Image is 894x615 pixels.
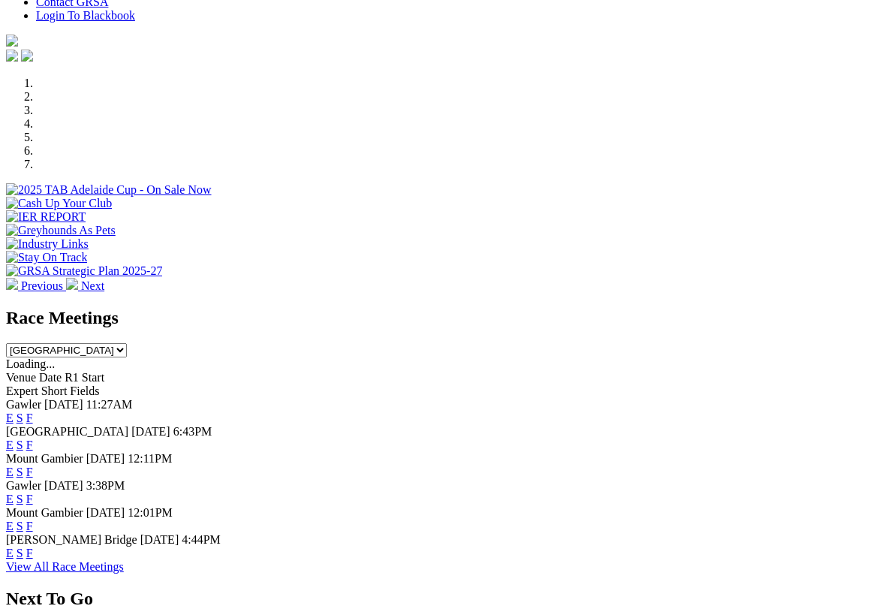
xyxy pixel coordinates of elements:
[26,439,33,451] a: F
[6,210,86,224] img: IER REPORT
[6,224,116,237] img: Greyhounds As Pets
[6,35,18,47] img: logo-grsa-white.png
[6,560,124,573] a: View All Race Meetings
[173,425,212,438] span: 6:43PM
[6,520,14,532] a: E
[6,425,128,438] span: [GEOGRAPHIC_DATA]
[17,412,23,424] a: S
[6,493,14,505] a: E
[6,371,36,384] span: Venue
[44,479,83,492] span: [DATE]
[6,412,14,424] a: E
[66,278,78,290] img: chevron-right-pager-white.svg
[6,279,66,292] a: Previous
[6,506,83,519] span: Mount Gambier
[6,251,87,264] img: Stay On Track
[65,371,104,384] span: R1 Start
[6,308,888,328] h2: Race Meetings
[131,425,170,438] span: [DATE]
[26,520,33,532] a: F
[6,183,212,197] img: 2025 TAB Adelaide Cup - On Sale Now
[182,533,221,546] span: 4:44PM
[26,412,33,424] a: F
[6,357,55,370] span: Loading...
[17,547,23,559] a: S
[86,479,125,492] span: 3:38PM
[6,547,14,559] a: E
[6,439,14,451] a: E
[128,506,173,519] span: 12:01PM
[6,264,162,278] img: GRSA Strategic Plan 2025-27
[17,466,23,478] a: S
[6,466,14,478] a: E
[6,479,41,492] span: Gawler
[6,50,18,62] img: facebook.svg
[21,50,33,62] img: twitter.svg
[17,520,23,532] a: S
[6,197,112,210] img: Cash Up Your Club
[6,589,888,609] h2: Next To Go
[6,533,137,546] span: [PERSON_NAME] Bridge
[70,384,99,397] span: Fields
[66,279,104,292] a: Next
[6,398,41,411] span: Gawler
[86,506,125,519] span: [DATE]
[26,466,33,478] a: F
[36,9,135,22] a: Login To Blackbook
[26,547,33,559] a: F
[6,237,89,251] img: Industry Links
[17,493,23,505] a: S
[21,279,63,292] span: Previous
[41,384,68,397] span: Short
[39,371,62,384] span: Date
[6,384,38,397] span: Expert
[128,452,172,465] span: 12:11PM
[26,493,33,505] a: F
[17,439,23,451] a: S
[6,452,83,465] span: Mount Gambier
[86,398,133,411] span: 11:27AM
[140,533,179,546] span: [DATE]
[44,398,83,411] span: [DATE]
[86,452,125,465] span: [DATE]
[81,279,104,292] span: Next
[6,278,18,290] img: chevron-left-pager-white.svg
